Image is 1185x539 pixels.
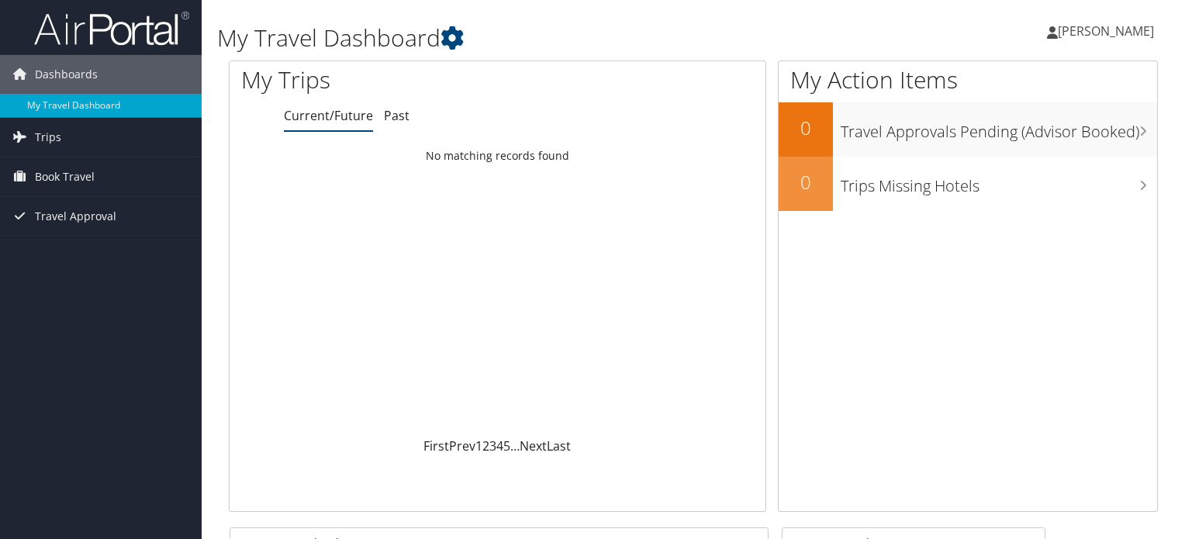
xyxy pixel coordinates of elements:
img: airportal-logo.png [34,10,189,47]
a: 5 [503,437,510,454]
a: First [423,437,449,454]
span: Dashboards [35,55,98,94]
span: Travel Approval [35,197,116,236]
h1: My Travel Dashboard [217,22,852,54]
h2: 0 [779,115,833,141]
span: Trips [35,118,61,157]
a: Past [384,107,409,124]
h2: 0 [779,169,833,195]
a: Last [547,437,571,454]
span: Book Travel [35,157,95,196]
a: 4 [496,437,503,454]
a: 0Trips Missing Hotels [779,157,1157,211]
a: [PERSON_NAME] [1047,8,1169,54]
a: Prev [449,437,475,454]
h1: My Trips [241,64,530,96]
a: 1 [475,437,482,454]
h3: Travel Approvals Pending (Advisor Booked) [841,113,1157,143]
a: Current/Future [284,107,373,124]
span: … [510,437,520,454]
a: 0Travel Approvals Pending (Advisor Booked) [779,102,1157,157]
a: 3 [489,437,496,454]
a: Next [520,437,547,454]
span: [PERSON_NAME] [1058,22,1154,40]
h3: Trips Missing Hotels [841,168,1157,197]
h1: My Action Items [779,64,1157,96]
td: No matching records found [230,142,765,170]
a: 2 [482,437,489,454]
